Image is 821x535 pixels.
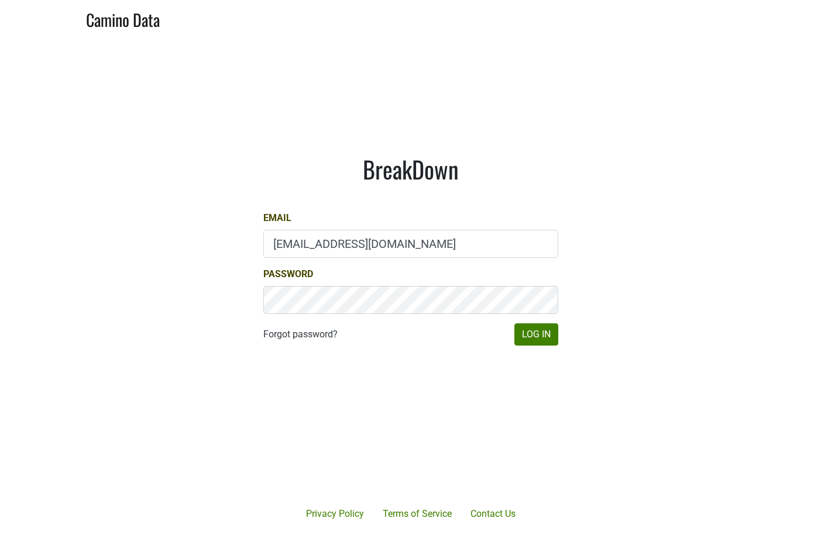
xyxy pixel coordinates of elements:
[263,211,291,225] label: Email
[461,502,525,526] a: Contact Us
[297,502,373,526] a: Privacy Policy
[514,323,558,346] button: Log In
[263,155,558,183] h1: BreakDown
[86,5,160,32] a: Camino Data
[263,327,338,341] a: Forgot password?
[373,502,461,526] a: Terms of Service
[263,267,313,281] label: Password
